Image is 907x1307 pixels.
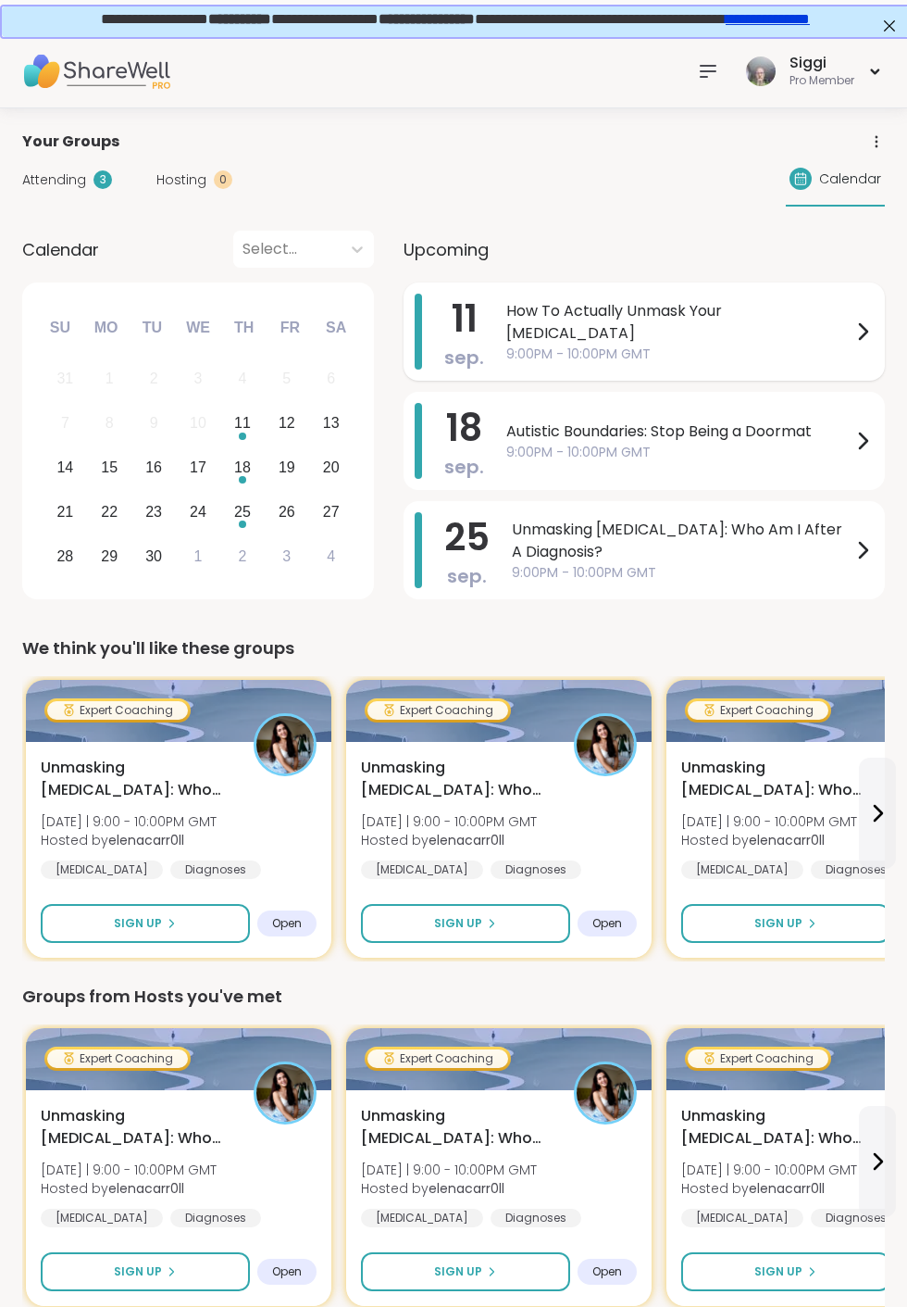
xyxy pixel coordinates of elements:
span: How To Actually Unmask Your [MEDICAL_DATA] [506,300,851,345]
div: Not available Friday, September 5th, 2025 [267,359,306,399]
div: Choose Monday, September 29th, 2025 [90,536,130,576]
div: Pro Member [789,73,854,89]
div: Choose Sunday, September 28th, 2025 [45,536,85,576]
span: Attending [22,170,86,190]
div: [MEDICAL_DATA] [681,861,803,879]
div: 28 [56,544,73,569]
span: sep. [447,563,487,589]
div: We think you'll like these groups [22,635,885,661]
button: Sign Up [681,1252,890,1291]
span: Hosted by [361,831,537,849]
span: [DATE] | 9:00 - 10:00PM GMT [681,812,857,831]
div: Diagnoses [491,1209,581,1227]
div: 14 [56,455,73,480]
div: Choose Sunday, September 21st, 2025 [45,492,85,532]
div: Expert Coaching [688,701,828,720]
div: Not available Sunday, September 7th, 2025 [45,404,85,444]
button: Sign Up [361,1252,570,1291]
div: 8 [106,410,114,435]
span: 9:00PM - 10:00PM GMT [512,563,851,583]
div: Not available Monday, September 1st, 2025 [90,359,130,399]
div: Tu [131,308,172,348]
div: Choose Friday, September 19th, 2025 [267,448,306,488]
img: Siggi [746,57,776,86]
div: Not available Monday, September 8th, 2025 [90,404,130,444]
div: Diagnoses [170,861,261,879]
div: 6 [327,366,335,391]
div: We [178,308,218,348]
div: Fr [269,308,310,348]
div: Expert Coaching [688,1049,828,1068]
div: 3 [282,544,291,569]
div: 25 [234,499,251,524]
b: elenacarr0ll [749,831,825,849]
div: Choose Saturday, September 20th, 2025 [311,448,351,488]
div: 5 [282,366,291,391]
span: Calendar [22,237,99,262]
div: 1 [106,366,114,391]
div: 22 [101,499,118,524]
div: Expert Coaching [367,701,508,720]
div: 4 [238,366,246,391]
span: Sign Up [434,1263,482,1280]
div: month 2025-09 [43,357,353,578]
span: Sign Up [434,915,482,932]
img: elenacarr0ll [577,716,634,773]
img: ShareWell Nav Logo [22,39,170,104]
div: [MEDICAL_DATA] [681,1209,803,1227]
span: Unmasking [MEDICAL_DATA]: Who Am I After A Diagnosis? [41,1105,233,1150]
div: Expert Coaching [47,701,188,720]
span: [DATE] | 9:00 - 10:00PM GMT [681,1161,857,1179]
div: Th [224,308,265,348]
button: Sign Up [41,1252,250,1291]
span: Open [272,1264,302,1279]
div: [MEDICAL_DATA] [361,1209,483,1227]
span: Your Groups [22,131,119,153]
div: Choose Thursday, September 18th, 2025 [223,448,263,488]
div: Diagnoses [811,861,901,879]
div: Choose Saturday, October 4th, 2025 [311,536,351,576]
div: 13 [323,410,340,435]
b: elenacarr0ll [749,1179,825,1198]
span: Hosted by [681,831,857,849]
div: Choose Wednesday, September 17th, 2025 [179,448,218,488]
span: 11 [452,293,478,345]
div: Diagnoses [491,861,581,879]
div: 20 [323,455,340,480]
span: Sign Up [754,915,802,932]
div: [MEDICAL_DATA] [361,861,483,879]
div: 15 [101,455,118,480]
div: Expert Coaching [367,1049,508,1068]
button: Sign Up [681,904,890,943]
span: Unmasking [MEDICAL_DATA]: Who Am I After A Diagnosis? [681,757,874,801]
span: Hosting [156,170,206,190]
div: 31 [56,366,73,391]
div: 7 [61,410,69,435]
div: Choose Friday, September 12th, 2025 [267,404,306,444]
span: Hosted by [41,1179,217,1198]
span: Unmasking [MEDICAL_DATA]: Who Am I After A Diagnosis? [41,757,233,801]
div: Choose Friday, October 3rd, 2025 [267,536,306,576]
img: elenacarr0ll [256,716,314,773]
div: [MEDICAL_DATA] [41,1209,163,1227]
span: Unmasking [MEDICAL_DATA]: Who Am I After A Diagnosis? [361,1105,553,1150]
div: Choose Thursday, September 11th, 2025 [223,404,263,444]
div: Not available Thursday, September 4th, 2025 [223,359,263,399]
b: elenacarr0ll [108,831,184,849]
div: Not available Wednesday, September 3rd, 2025 [179,359,218,399]
div: Choose Friday, September 26th, 2025 [267,492,306,532]
div: 26 [279,499,295,524]
div: 3 [194,366,203,391]
div: 9 [150,410,158,435]
div: Choose Sunday, September 14th, 2025 [45,448,85,488]
span: Hosted by [361,1179,537,1198]
div: Not available Wednesday, September 10th, 2025 [179,404,218,444]
span: Sign Up [754,1263,802,1280]
span: 18 [446,402,482,454]
div: 27 [323,499,340,524]
div: Mo [85,308,126,348]
div: 2 [238,544,246,569]
div: Choose Wednesday, October 1st, 2025 [179,536,218,576]
div: Not available Tuesday, September 2nd, 2025 [134,359,174,399]
div: Choose Thursday, September 25th, 2025 [223,492,263,532]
